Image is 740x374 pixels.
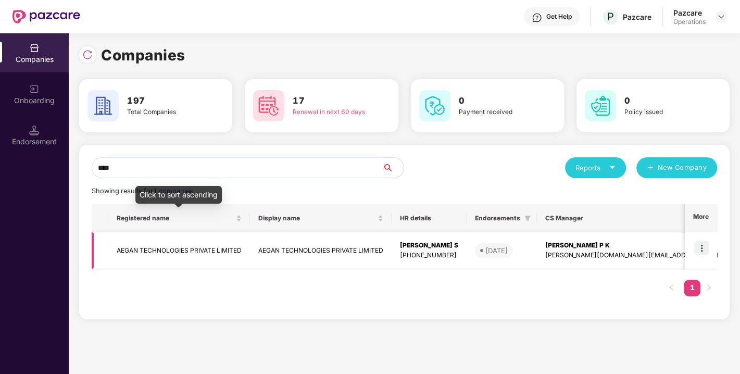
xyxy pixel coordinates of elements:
[609,164,616,171] span: caret-down
[293,107,369,117] div: Renewal in next 60 days
[624,94,700,108] h3: 0
[647,164,654,172] span: plus
[475,214,520,222] span: Endorsements
[668,284,674,291] span: left
[29,125,40,135] img: svg+xml;base64,PHN2ZyB3aWR0aD0iMTQuNSIgaGVpZ2h0PSIxNC41IiB2aWV3Qm94PSIwIDAgMTYgMTYiIGZpbGw9Im5vbm...
[29,43,40,53] img: svg+xml;base64,PHN2ZyBpZD0iQ29tcGFuaWVzIiB4bWxucz0iaHR0cDovL3d3dy53My5vcmcvMjAwMC9zdmciIHdpZHRoPS...
[485,245,508,256] div: [DATE]
[92,187,195,195] span: Showing results for
[382,164,404,172] span: search
[108,204,250,232] th: Registered name
[684,280,700,295] a: 1
[658,163,707,173] span: New Company
[127,107,203,117] div: Total Companies
[253,90,284,121] img: svg+xml;base64,PHN2ZyB4bWxucz0iaHR0cDovL3d3dy53My5vcmcvMjAwMC9zdmciIHdpZHRoPSI2MCIgaGVpZ2h0PSI2MC...
[700,280,717,296] button: right
[101,44,185,67] h1: Companies
[575,163,616,173] div: Reports
[382,157,404,178] button: search
[87,90,119,121] img: svg+xml;base64,PHN2ZyB4bWxucz0iaHR0cDovL3d3dy53My5vcmcvMjAwMC9zdmciIHdpZHRoPSI2MCIgaGVpZ2h0PSI2MC...
[12,10,80,23] img: New Pazcare Logo
[546,13,572,21] div: Get Help
[293,94,369,108] h3: 17
[392,204,467,232] th: HR details
[127,94,203,108] h3: 197
[522,212,533,225] span: filter
[532,13,542,23] img: svg+xml;base64,PHN2ZyBpZD0iSGVscC0zMngzMiIgeG1sbnM9Imh0dHA6Ly93d3cudzMub3JnLzIwMDAvc3ZnIiB3aWR0aD...
[607,10,614,23] span: P
[673,18,706,26] div: Operations
[684,280,700,296] li: 1
[623,12,651,22] div: Pazcare
[250,204,392,232] th: Display name
[524,215,531,221] span: filter
[250,232,392,269] td: AEGAN TECHNOLOGIES PRIVATE LIMITED
[29,84,40,94] img: svg+xml;base64,PHN2ZyB3aWR0aD0iMjAiIGhlaWdodD0iMjAiIHZpZXdCb3g9IjAgMCAyMCAyMCIgZmlsbD0ibm9uZSIgeG...
[663,280,680,296] button: left
[400,251,458,260] div: [PHONE_NUMBER]
[400,241,458,251] div: [PERSON_NAME] S
[706,284,712,291] span: right
[419,90,450,121] img: svg+xml;base64,PHN2ZyB4bWxucz0iaHR0cDovL3d3dy53My5vcmcvMjAwMC9zdmciIHdpZHRoPSI2MCIgaGVpZ2h0PSI2MC...
[108,232,250,269] td: AEGAN TECHNOLOGIES PRIVATE LIMITED
[694,241,709,255] img: icon
[663,280,680,296] li: Previous Page
[685,204,717,232] th: More
[700,280,717,296] li: Next Page
[673,8,706,18] div: Pazcare
[717,13,725,21] img: svg+xml;base64,PHN2ZyBpZD0iRHJvcGRvd24tMzJ4MzIiIHhtbG5zPSJodHRwOi8vd3d3LnczLm9yZy8yMDAwL3N2ZyIgd2...
[258,214,375,222] span: Display name
[636,157,717,178] button: plusNew Company
[135,186,222,204] div: Click to sort ascending
[117,214,234,222] span: Registered name
[624,107,700,117] div: Policy issued
[585,90,616,121] img: svg+xml;base64,PHN2ZyB4bWxucz0iaHR0cDovL3d3dy53My5vcmcvMjAwMC9zdmciIHdpZHRoPSI2MCIgaGVpZ2h0PSI2MC...
[82,49,93,60] img: svg+xml;base64,PHN2ZyBpZD0iUmVsb2FkLTMyeDMyIiB4bWxucz0iaHR0cDovL3d3dy53My5vcmcvMjAwMC9zdmciIHdpZH...
[459,94,535,108] h3: 0
[459,107,535,117] div: Payment received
